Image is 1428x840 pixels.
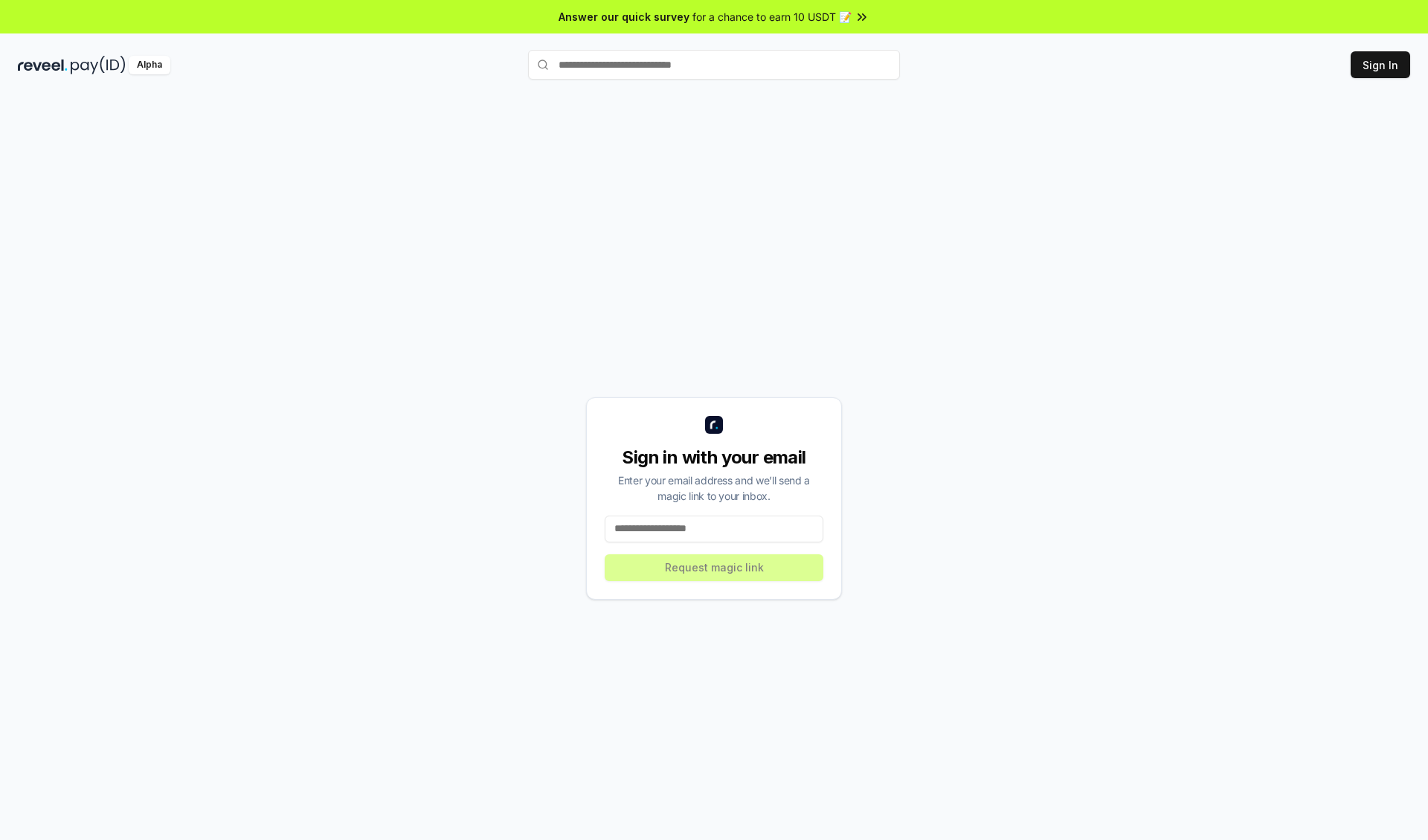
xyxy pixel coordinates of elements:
div: Sign in with your email [605,446,823,469]
span: for a chance to earn 10 USDT 📝 [692,9,852,25]
button: Sign In [1351,51,1410,78]
img: pay_id [71,56,126,74]
div: Enter your email address and we’ll send a magic link to your inbox. [605,472,823,504]
span: Answer our quick survey [559,9,689,25]
img: reveel_dark [18,56,68,74]
img: logo_small [705,416,723,434]
div: Alpha [129,56,170,74]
